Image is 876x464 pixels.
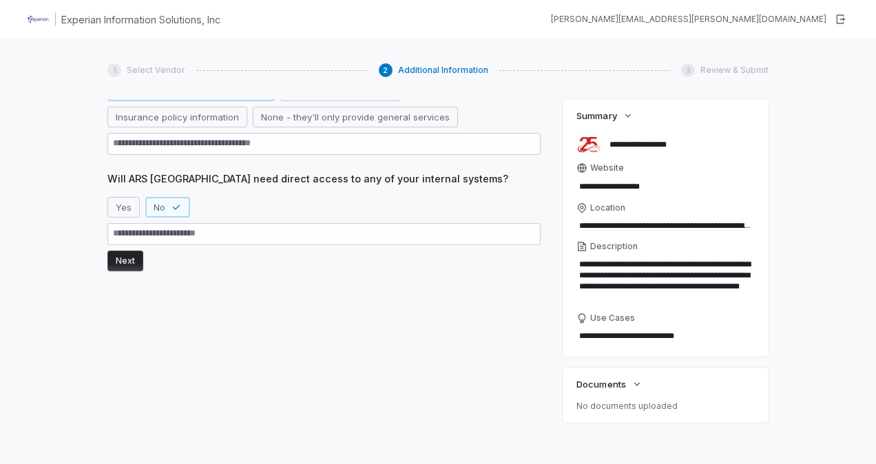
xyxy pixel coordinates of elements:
div: 1 [107,63,121,77]
h1: Experian Information Solutions, Inc [61,12,220,27]
button: Documents [572,372,646,397]
span: Select Vendor [127,65,185,76]
span: Summary [576,109,616,122]
button: Yes [107,197,140,218]
img: Clerk Logo [28,8,50,30]
input: Website [576,177,731,196]
span: Website [590,162,624,173]
div: [PERSON_NAME][EMAIL_ADDRESS][PERSON_NAME][DOMAIN_NAME] [551,14,826,25]
span: Will ARS [GEOGRAPHIC_DATA] need direct access to any of your internal systems? [107,171,541,186]
div: 2 [379,63,393,77]
span: Description [590,241,638,252]
input: Location [576,216,755,235]
span: Additional Information [398,65,488,76]
span: Location [590,202,625,213]
button: Next [107,251,143,271]
button: Summary [572,103,637,128]
textarea: Description [576,255,755,307]
span: Documents [576,378,625,390]
button: No [145,197,190,218]
button: None - they'll only provide general services [253,107,458,127]
p: No documents uploaded [576,401,755,412]
span: Use Cases [590,313,635,324]
textarea: Use Cases [576,326,755,346]
button: Insurance policy information [107,107,247,127]
span: Review & Submit [700,65,769,76]
div: 3 [681,63,695,77]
